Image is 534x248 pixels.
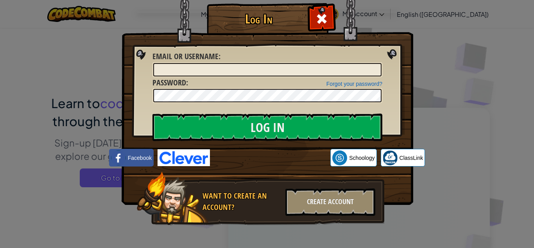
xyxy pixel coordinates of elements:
[128,154,152,162] span: Facebook
[210,149,330,167] iframe: Sign in with Google Button
[111,150,126,165] img: facebook_small.png
[400,154,423,162] span: ClassLink
[326,81,382,87] a: Forgot your password?
[152,51,219,62] span: Email or Username
[152,51,220,62] label: :
[152,77,188,89] label: :
[332,150,347,165] img: schoology.png
[202,190,281,213] div: Want to create an account?
[285,188,375,216] div: Create Account
[152,114,382,141] input: Log In
[158,149,210,166] img: clever-logo-blue.png
[383,150,398,165] img: classlink-logo-small.png
[349,154,375,162] span: Schoology
[209,12,308,26] h1: Log In
[152,77,186,88] span: Password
